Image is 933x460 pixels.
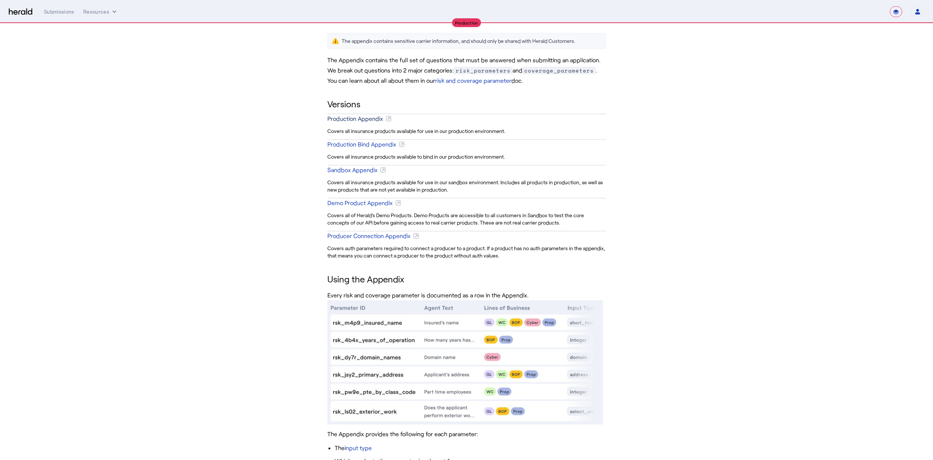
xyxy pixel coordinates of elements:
[435,77,511,84] a: risk and coverage parameter
[327,55,606,86] p: The Appendix contains the full set of questions that must be answered when submitting an applicat...
[342,37,575,45] div: The appendix contains sensitive carrier information, and should only be shared with Herald Custom...
[9,8,32,15] img: Herald Logo
[327,136,606,152] a: Production Bind Appendix
[335,444,606,452] li: The
[454,67,513,74] span: risk_parameters
[327,166,378,174] div: Sandbox Appendix
[327,272,606,286] h2: Using the Appendix
[327,199,393,207] div: Demo Product Appendix
[327,152,606,162] div: Covers all insurance products available to bind in our production environment.
[452,18,481,27] div: Production
[327,111,606,126] a: Production Appendix
[327,429,606,439] p: The Appendix provides the following for each parameter:
[327,114,383,123] div: Production Appendix
[327,228,606,243] a: Producer Connection Appendix
[327,162,606,177] a: Sandbox Appendix
[44,8,74,15] div: Submissions
[327,140,396,149] div: Production Bind Appendix
[83,8,118,15] button: Resources dropdown menu
[327,210,606,228] div: Covers all of Herald's Demo Products. Demo Products are accessible to all customers in Sandbox to...
[345,444,372,451] a: input type
[327,290,606,300] p: Every risk and coverage parameter is documented as a row in the Appendix.
[522,67,596,74] span: coverage_parameters
[327,126,606,136] div: Covers all insurance products available for use in our production environment.
[327,243,606,261] div: Covers auth parameters required to connect a producer to a product. If a product has no auth para...
[327,195,606,210] a: Demo Product Appendix
[327,177,606,195] div: Covers all insurance products available for use in our sandbox environment. Includes all products...
[327,97,606,111] h2: Versions
[327,231,411,240] div: Producer Connection Appendix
